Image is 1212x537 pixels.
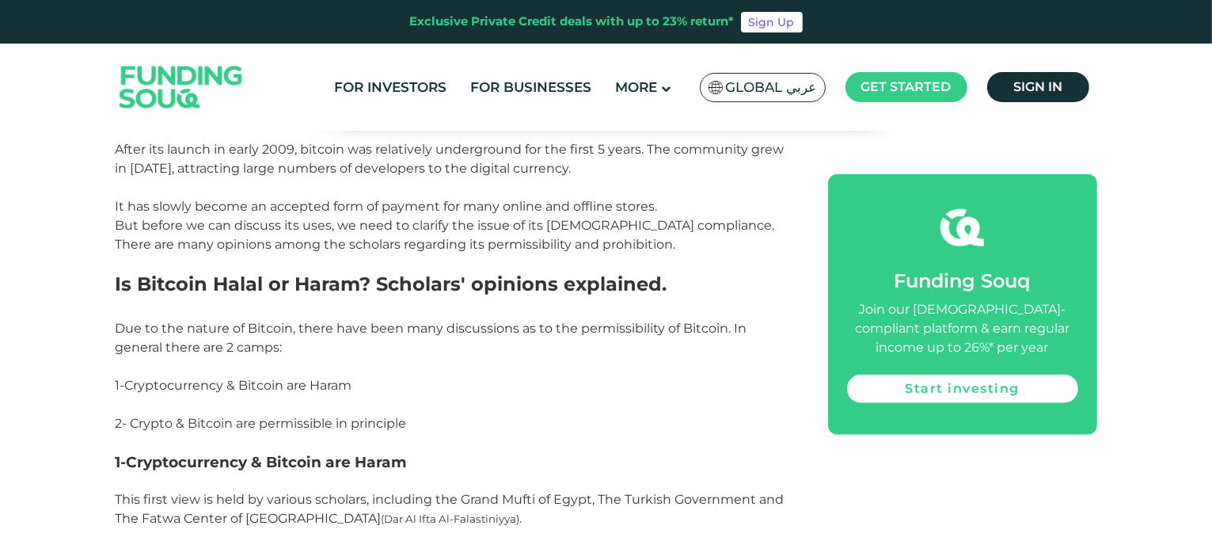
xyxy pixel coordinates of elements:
[615,79,657,95] span: More
[116,378,125,393] span: 1-
[847,375,1078,403] a: Start investing
[861,79,952,94] span: Get started
[1013,79,1062,94] span: Sign in
[709,81,723,94] img: SA Flag
[116,218,775,252] span: But before we can discuss its uses, we need to clarify the issue of its [DEMOGRAPHIC_DATA] compli...
[847,300,1078,357] div: Join our [DEMOGRAPHIC_DATA]-compliant platform & earn regular income up to 26%* per year
[741,12,803,32] a: Sign Up
[330,74,450,101] a: For Investors
[940,206,984,249] img: fsicon
[116,142,785,214] span: After its launch in early 2009, bitcoin was relatively underground for the first 5 years. The com...
[127,453,408,471] span: Cryptocurrency & Bitcoin are Haram
[125,378,352,393] span: Cryptocurrency & Bitcoin are Haram
[116,321,747,355] span: Due to the nature of Bitcoin, there have been many discussions as to the permissibility of Bitcoi...
[895,269,1031,292] span: Funding Souq
[116,272,667,295] span: Is Bitcoin Halal or Haram? Scholars' opinions explained.
[466,74,595,101] a: For Businesses
[987,72,1089,102] a: Sign in
[116,453,127,471] span: 1-
[104,48,259,128] img: Logo
[410,13,735,31] div: Exclusive Private Credit deals with up to 23% return*
[116,416,407,431] span: 2- Crypto & Bitcoin are permissible in principle
[382,512,520,525] span: (Dar Al Ifta Al-Falastiniyya)
[726,78,817,97] span: Global عربي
